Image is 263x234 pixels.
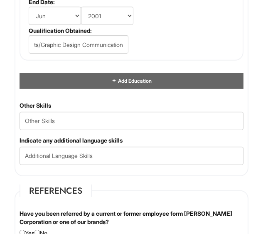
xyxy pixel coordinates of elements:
label: Qualification Obtained: [29,27,127,34]
legend: References [20,185,92,197]
label: Other Skills [20,101,51,110]
a: Add Education [111,78,151,84]
input: Other Skills [20,112,243,130]
label: Have you been referred by a current or former employee form [PERSON_NAME] Corporation or one of o... [20,209,243,226]
span: Add Education [117,78,151,84]
input: Additional Language Skills [20,147,243,165]
label: Indicate any additional language skills [20,136,123,145]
